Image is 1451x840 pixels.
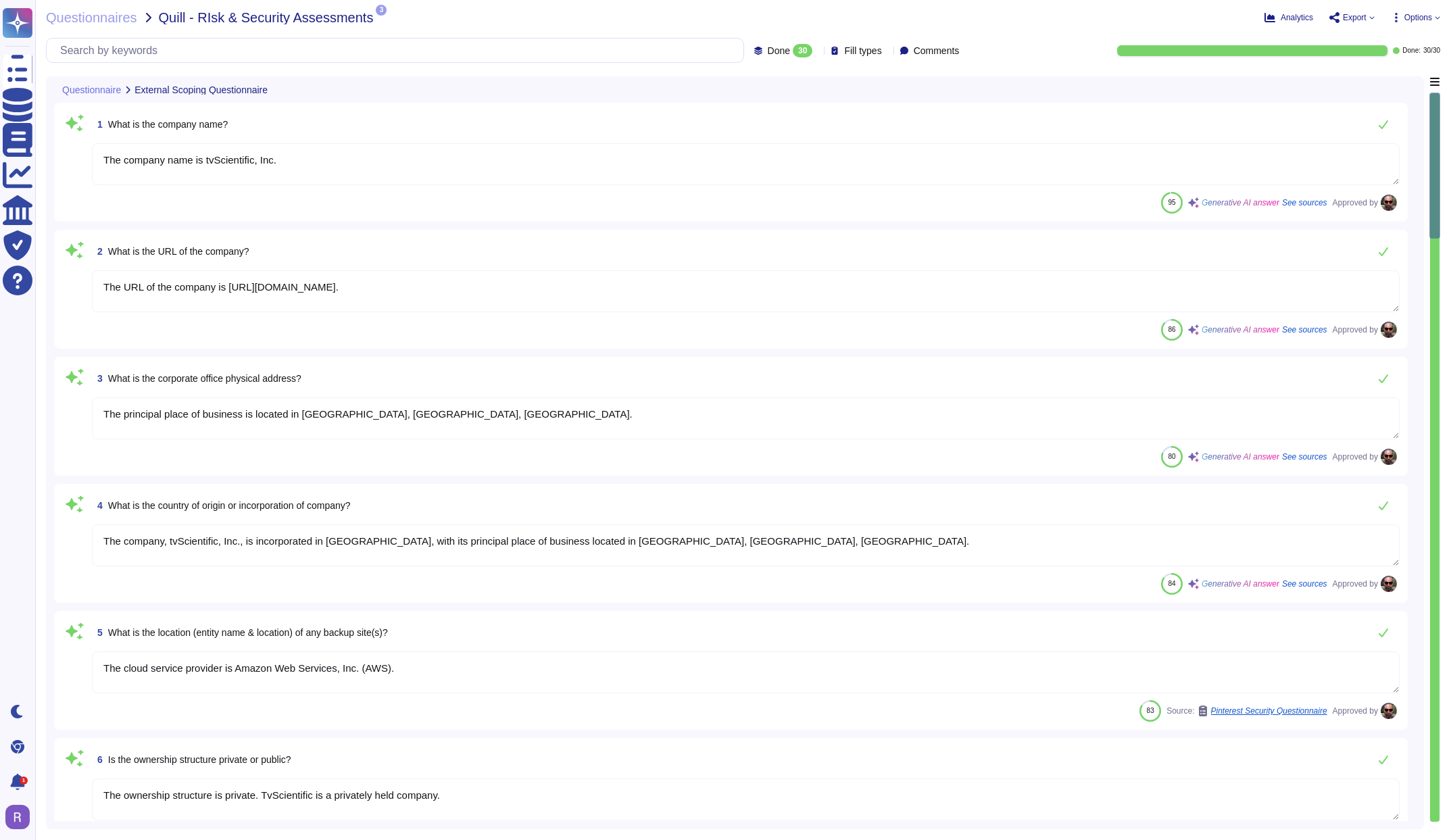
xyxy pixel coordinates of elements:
span: Approved by [1333,326,1378,334]
img: user [1381,576,1397,592]
span: Approved by [1333,199,1378,207]
textarea: The ownership structure is private. TvScientific is a privately held company. [92,779,1400,820]
span: Done: [1402,47,1421,54]
div: 30 [793,44,812,57]
span: 95 [1168,199,1175,206]
span: See sources [1282,453,1327,461]
span: Questionnaires [46,11,137,24]
span: See sources [1282,199,1327,207]
input: Search by keywords [53,39,743,62]
span: Source: [1166,706,1327,716]
span: See sources [1282,580,1327,588]
span: 86 [1168,326,1175,333]
span: Generative AI answer [1202,199,1279,207]
span: 3 [92,374,103,383]
span: 5 [92,628,103,637]
span: What is the corporate office physical address? [108,373,301,384]
img: user [1381,195,1397,211]
img: user [1381,703,1397,719]
span: 30 / 30 [1423,47,1440,54]
img: user [1381,449,1397,465]
span: What is the country of origin or incorporation of company? [108,500,351,511]
span: 4 [92,501,103,510]
span: 6 [92,755,103,764]
span: 2 [92,247,103,256]
span: Generative AI answer [1202,453,1279,461]
textarea: The URL of the company is [URL][DOMAIN_NAME]. [92,270,1400,312]
span: See sources [1282,326,1327,334]
span: What is the location (entity name & location) of any backup site(s)? [108,627,388,638]
textarea: The company, tvScientific, Inc., is incorporated in [GEOGRAPHIC_DATA], with its principal place o... [92,524,1400,566]
img: user [1381,322,1397,338]
span: 3 [376,5,387,16]
span: 83 [1147,707,1154,714]
span: Fill types [844,46,881,55]
span: Is the ownership structure private or public? [108,754,291,765]
span: Export [1343,14,1367,22]
button: user [3,802,39,832]
div: 1 [20,776,28,785]
span: Approved by [1333,707,1378,715]
span: Options [1404,14,1432,22]
img: user [5,805,30,829]
span: Generative AI answer [1202,326,1279,334]
textarea: The cloud service provider is Amazon Web Services, Inc. (AWS). [92,651,1400,693]
span: Quill - RIsk & Security Assessments [159,11,374,24]
span: What is the company name? [108,119,228,130]
span: Questionnaire [62,85,121,95]
span: 1 [92,120,103,129]
span: Comments [914,46,960,55]
button: Analytics [1264,12,1313,23]
span: Approved by [1333,453,1378,461]
textarea: The principal place of business is located in [GEOGRAPHIC_DATA], [GEOGRAPHIC_DATA], [GEOGRAPHIC_D... [92,397,1400,439]
span: Pinterest Security Questionnaire [1211,707,1327,715]
span: External Scoping Questionnaire [134,85,268,95]
span: What is the URL of the company? [108,246,249,257]
span: Analytics [1281,14,1313,22]
textarea: The company name is tvScientific, Inc. [92,143,1400,185]
span: Done [768,46,790,55]
span: 84 [1168,580,1175,587]
span: 80 [1168,453,1175,460]
span: Generative AI answer [1202,580,1279,588]
span: Approved by [1333,580,1378,588]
